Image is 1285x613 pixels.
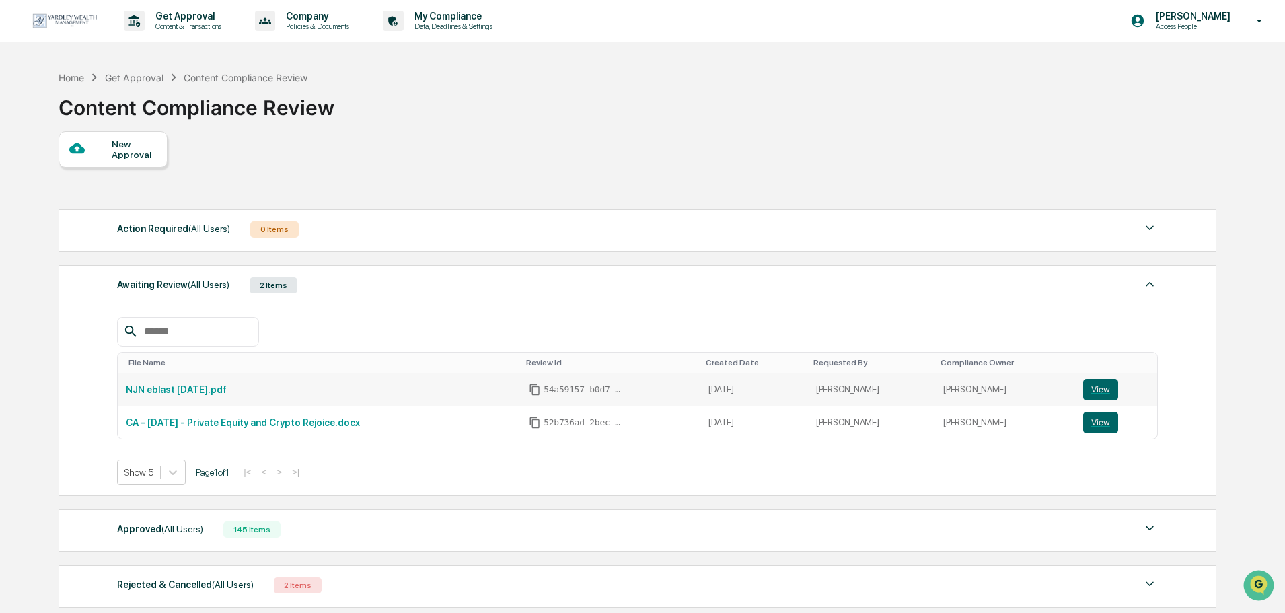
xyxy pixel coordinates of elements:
img: caret [1142,520,1158,536]
div: Toggle SortBy [813,358,930,367]
a: 🖐️Preclearance [8,164,92,188]
div: 🔎 [13,196,24,207]
a: NJN eblast [DATE].pdf [126,384,227,395]
span: Pylon [134,228,163,238]
p: [PERSON_NAME] [1145,11,1237,22]
iframe: Open customer support [1242,569,1278,605]
p: Policies & Documents [275,22,356,31]
img: caret [1142,220,1158,236]
span: Preclearance [27,170,87,183]
p: Get Approval [145,11,228,22]
button: Start new chat [229,107,245,123]
button: > [272,466,286,478]
td: [PERSON_NAME] [808,373,935,406]
a: Powered byPylon [95,227,163,238]
button: >| [288,466,303,478]
button: View [1083,412,1118,433]
div: Toggle SortBy [128,358,515,367]
div: Start new chat [46,103,221,116]
div: Approved [117,520,203,538]
span: 54a59157-b0d7-4652-8557-be82260d2130 [544,384,624,395]
p: How can we help? [13,28,245,50]
div: Toggle SortBy [941,358,1070,367]
a: CA - [DATE] - Private Equity and Crypto Rejoice.docx [126,417,360,428]
img: caret [1142,576,1158,592]
span: (All Users) [188,279,229,290]
p: Data, Deadlines & Settings [404,22,499,31]
div: Content Compliance Review [184,72,307,83]
td: [PERSON_NAME] [935,406,1075,439]
a: View [1083,379,1149,400]
div: Get Approval [105,72,163,83]
div: 2 Items [274,577,322,593]
div: Awaiting Review [117,276,229,293]
button: |< [240,466,255,478]
div: 0 Items [250,221,299,238]
p: Content & Transactions [145,22,228,31]
div: Action Required [117,220,230,238]
div: Toggle SortBy [526,358,695,367]
button: < [257,466,270,478]
span: (All Users) [161,524,203,534]
div: Home [59,72,84,83]
span: Copy Id [529,384,541,396]
div: Toggle SortBy [1086,358,1152,367]
div: We're available if you need us! [46,116,170,127]
img: caret [1142,276,1158,292]
div: Content Compliance Review [59,85,334,120]
div: Rejected & Cancelled [117,576,254,593]
div: Toggle SortBy [706,358,802,367]
span: 52b736ad-2bec-4fdf-9a7a-f00ee12fb3cf [544,417,624,428]
div: 🖐️ [13,171,24,182]
td: [PERSON_NAME] [935,373,1075,406]
button: View [1083,379,1118,400]
div: 🗄️ [98,171,108,182]
span: Data Lookup [27,195,85,209]
div: New Approval [112,139,157,160]
span: Attestations [111,170,167,183]
p: Access People [1145,22,1237,31]
td: [DATE] [700,406,807,439]
td: [PERSON_NAME] [808,406,935,439]
a: 🔎Data Lookup [8,190,90,214]
a: 🗄️Attestations [92,164,172,188]
img: logo [32,13,97,28]
p: Company [275,11,356,22]
div: 2 Items [250,277,297,293]
input: Clear [35,61,222,75]
span: Page 1 of 1 [196,467,229,478]
td: [DATE] [700,373,807,406]
p: My Compliance [404,11,499,22]
span: Copy Id [529,417,541,429]
div: 145 Items [223,521,281,538]
a: View [1083,412,1149,433]
span: (All Users) [188,223,230,234]
span: (All Users) [212,579,254,590]
img: 1746055101610-c473b297-6a78-478c-a979-82029cc54cd1 [13,103,38,127]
